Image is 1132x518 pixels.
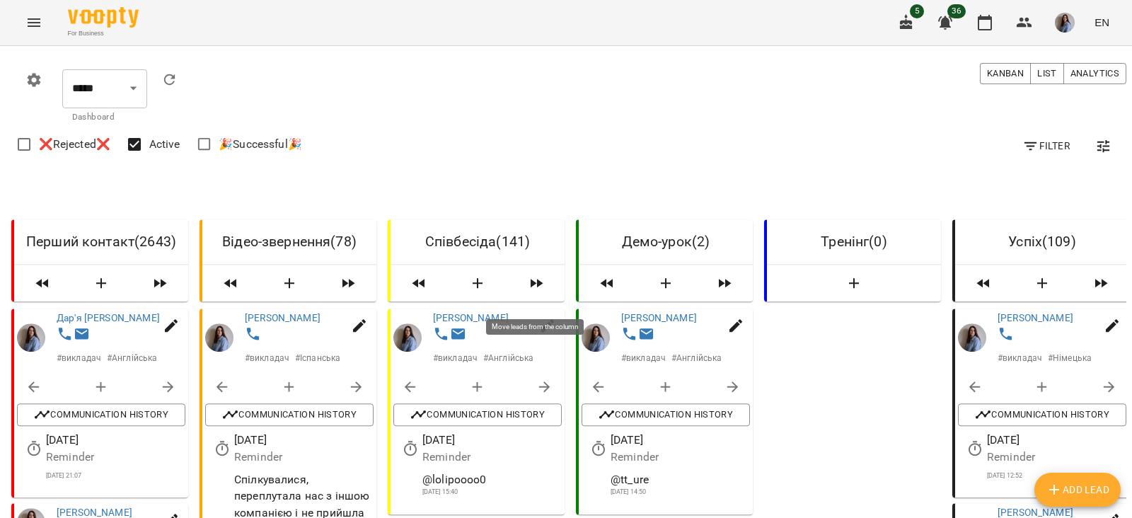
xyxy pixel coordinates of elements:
p: # викладач [245,352,289,364]
img: Мірошник Анна [393,323,422,352]
p: [DATE] [422,432,562,449]
img: Мірошник Анна [958,323,986,352]
button: Add Lead [1034,473,1121,507]
a: [PERSON_NAME] [57,507,132,518]
span: Communication History [589,406,743,423]
span: Kanban [987,66,1024,81]
button: List [1030,63,1063,84]
span: Move leads from the column [208,270,253,296]
span: Communication History [965,406,1119,423]
span: 5 [910,4,924,18]
button: Communication History [958,403,1126,426]
span: EN [1095,15,1109,30]
p: [DATE] [46,432,185,449]
p: # Німецька [1048,352,1092,364]
img: Мірошник Анна [582,323,610,352]
span: Move leads from the column [1078,270,1124,296]
p: [DATE] [234,432,374,449]
p: Reminder [234,449,374,466]
p: [DATE] [611,432,750,449]
button: Communication History [17,403,185,426]
h6: Тренінг ( 0 ) [778,231,930,253]
button: Analytics [1063,63,1126,84]
img: Мірошник Анна [205,323,233,352]
button: EN [1089,9,1115,35]
a: [PERSON_NAME] [621,312,697,323]
button: Add Lead [71,270,132,296]
p: # Англійська [107,352,157,364]
h6: Відео-звернення ( 78 ) [214,231,365,253]
a: [PERSON_NAME] [998,312,1073,323]
span: Move leads from the column [584,270,630,296]
p: Reminder [987,449,1126,466]
button: Communication History [393,403,562,426]
p: Reminder [46,449,185,466]
p: @lolipoooo0 [422,471,562,488]
p: # Англійська [671,352,722,364]
a: Дар'я [PERSON_NAME] [57,312,160,323]
span: ❌Rejected❌ [39,136,110,153]
span: Move leads from the column [702,270,747,296]
span: Communication History [400,406,555,423]
span: Move leads from the column [961,270,1006,296]
p: # Іспанська [295,352,340,364]
p: # Англійська [483,352,533,364]
button: Communication History [205,403,374,426]
p: [DATE] 21:07 [46,471,185,480]
p: [DATE] 15:40 [422,488,562,497]
span: For Business [68,29,139,38]
span: Filter [1022,137,1070,154]
span: List [1037,66,1056,81]
span: Move leads from the column [396,270,441,296]
span: 🎉Successful🎉 [219,136,302,153]
img: Voopty Logo [68,7,139,28]
p: [DATE] 12:52 [987,471,1126,480]
button: Add Lead [773,270,935,296]
p: # викладач [998,352,1042,364]
img: 1dedfd4fe4c1a82c07b60db452eca2dc.JPG [1055,13,1075,33]
span: Move leads from the column [20,270,65,296]
button: Kanban [980,63,1031,84]
h6: Перший контакт ( 2643 ) [25,231,177,253]
p: [DATE] 14:50 [611,488,750,497]
a: [PERSON_NAME] [245,312,320,323]
p: # викладач [433,352,478,364]
button: Add Lead [259,270,320,296]
span: Analytics [1070,66,1119,81]
button: Add Lead [1012,270,1073,296]
span: Communication History [24,406,178,423]
p: Reminder [422,449,562,466]
a: [PERSON_NAME] [998,507,1073,518]
p: # викладач [621,352,666,364]
span: Move leads from the column [325,270,371,296]
button: Add Lead [635,270,696,296]
span: Move leads from the column [137,270,183,296]
p: # викладач [57,352,101,364]
h6: Демо-урок ( 2 ) [590,231,741,253]
p: [DATE] [987,432,1126,449]
button: Filter [1017,133,1075,159]
button: Menu [17,6,51,40]
span: 36 [947,4,966,18]
img: Мірошник Анна [17,323,45,352]
span: Active [149,136,180,153]
button: Add Lead [447,270,508,296]
a: [PERSON_NAME] [433,312,509,323]
h6: Успіх ( 109 ) [966,231,1118,253]
h6: Співбесіда ( 141 ) [402,231,553,253]
p: Reminder [611,449,750,466]
span: Communication History [212,406,366,423]
span: Add Lead [1046,481,1109,498]
button: Communication History [582,403,750,426]
p: Dashboard [72,110,137,125]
